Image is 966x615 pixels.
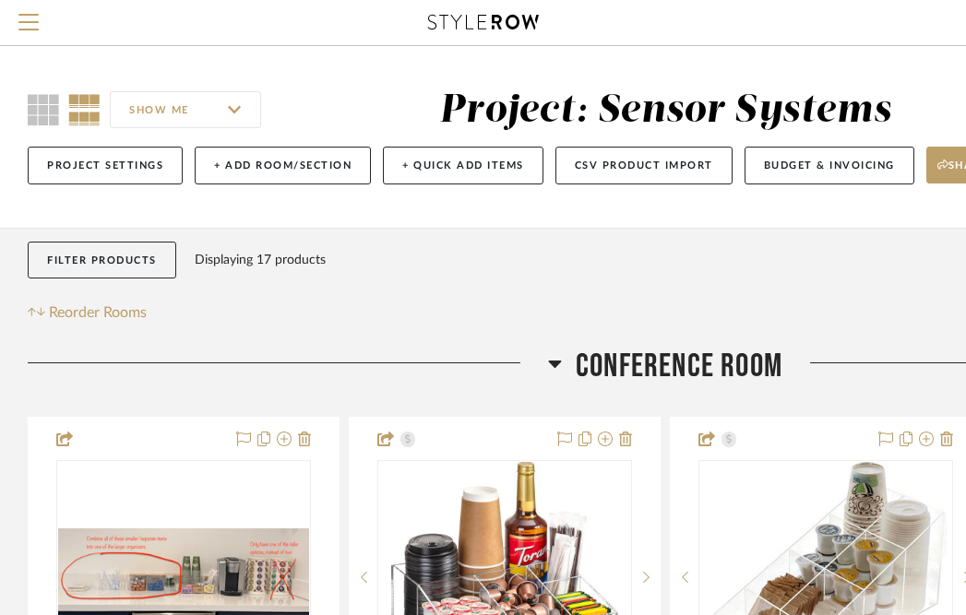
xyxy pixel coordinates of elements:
div: Displaying 17 products [195,242,326,278]
button: Project Settings [28,147,183,184]
button: Budget & Invoicing [745,147,914,184]
button: CSV Product Import [555,147,733,184]
button: + Quick Add Items [383,147,543,184]
button: Filter Products [28,242,176,279]
button: + Add Room/Section [195,147,371,184]
div: Project: Sensor Systems [439,91,891,130]
span: Reorder Rooms [49,302,147,324]
span: Conference Room [576,347,782,386]
button: Reorder Rooms [28,302,147,324]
